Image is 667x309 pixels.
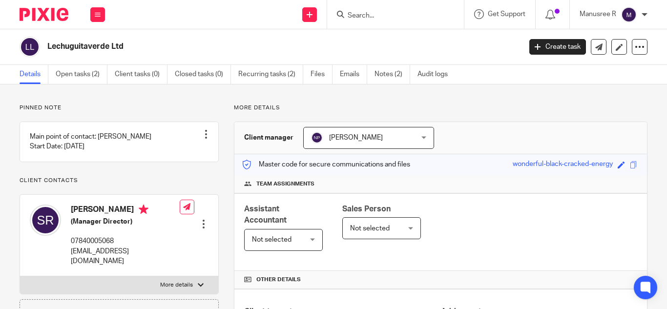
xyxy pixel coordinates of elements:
a: Create task [529,39,586,55]
p: Client contacts [20,177,219,185]
img: svg%3E [621,7,637,22]
img: svg%3E [30,205,61,236]
span: Not selected [350,225,390,232]
p: 07840005068 [71,236,180,246]
div: wonderful-black-cracked-energy [513,159,613,170]
p: Manusree R [580,9,616,19]
span: Team assignments [256,180,314,188]
span: Not selected [252,236,292,243]
p: [EMAIL_ADDRESS][DOMAIN_NAME] [71,247,180,267]
a: Files [311,65,333,84]
p: Pinned note [20,104,219,112]
a: Notes (2) [375,65,410,84]
span: Other details [256,276,301,284]
span: Sales Person [342,205,391,213]
p: More details [160,281,193,289]
h4: [PERSON_NAME] [71,205,180,217]
a: Client tasks (0) [115,65,167,84]
a: Open tasks (2) [56,65,107,84]
input: Search [347,12,435,21]
span: Assistant Accountant [244,205,287,224]
span: Get Support [488,11,525,18]
img: Pixie [20,8,68,21]
h5: (Manager Director) [71,217,180,227]
p: Master code for secure communications and files [242,160,410,169]
i: Primary [139,205,148,214]
h2: Lechuguitaverde Ltd [47,41,421,52]
span: [PERSON_NAME] [329,134,383,141]
img: svg%3E [20,37,40,57]
a: Closed tasks (0) [175,65,231,84]
a: Details [20,65,48,84]
p: More details [234,104,647,112]
a: Audit logs [417,65,455,84]
a: Emails [340,65,367,84]
h3: Client manager [244,133,293,143]
img: svg%3E [311,132,323,144]
a: Recurring tasks (2) [238,65,303,84]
